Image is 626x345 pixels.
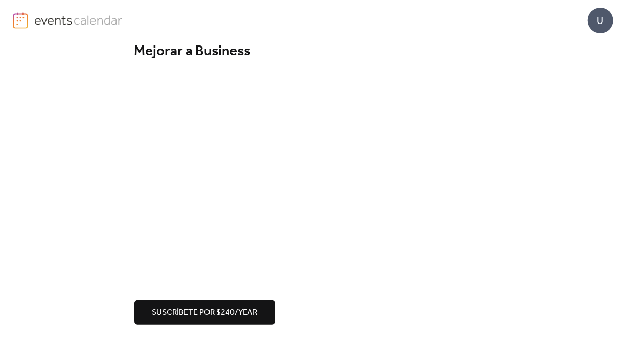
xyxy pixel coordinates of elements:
[132,74,494,287] iframe: Campo de entrada seguro para el pago
[134,300,275,325] button: Suscríbete por $240/year
[34,12,123,28] img: logo-type
[152,307,258,319] span: Suscríbete por $240/year
[13,12,28,29] img: logo
[588,8,613,33] div: U
[134,42,492,60] div: Mejorar a Business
